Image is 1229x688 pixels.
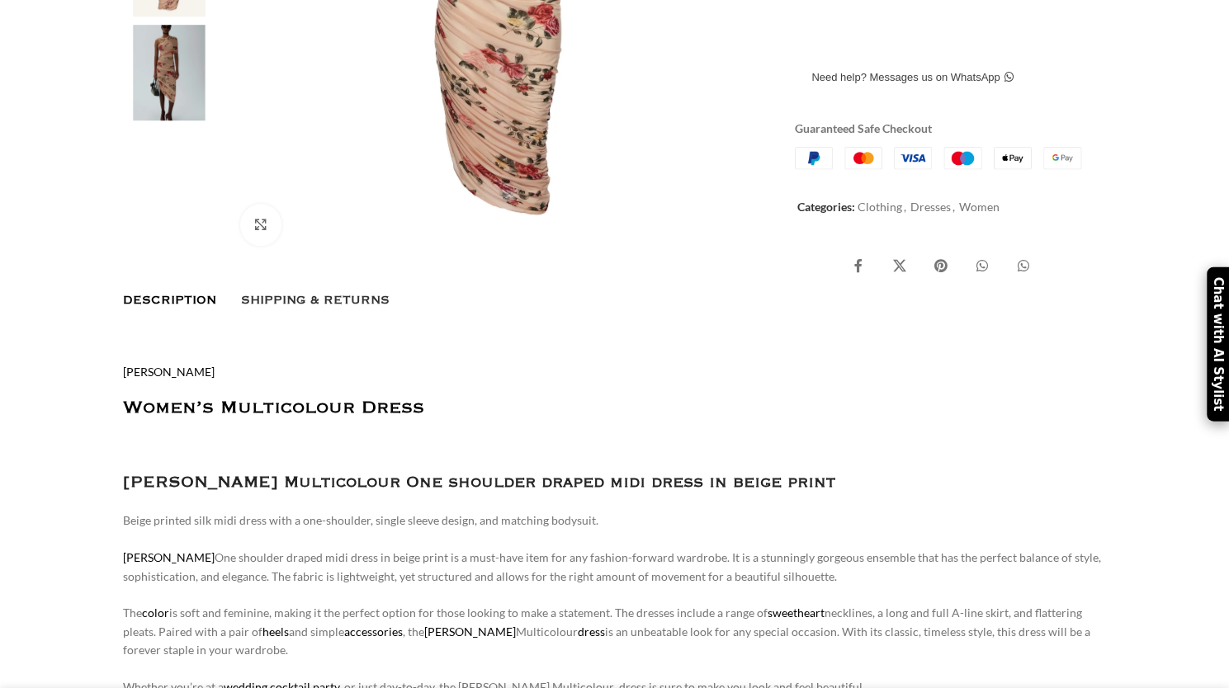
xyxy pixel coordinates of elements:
span: Shipping & Returns [241,291,390,309]
span: , [952,198,955,216]
a: accessories [344,624,403,639]
a: Facebook social link [842,250,875,283]
a: [PERSON_NAME] [123,550,215,564]
a: Dresses [910,200,951,214]
a: Women [959,200,1000,214]
img: guaranteed-safe-checkout-bordered.j [795,147,1081,170]
h3: [PERSON_NAME] Multicolour One shoulder draped midi dress in beige print [123,470,1107,496]
a: sweetheart [768,606,825,620]
a: WhatsApp social link [1007,250,1040,283]
strong: Guaranteed Safe Checkout [795,121,932,135]
a: Pinterest social link [924,250,957,283]
a: [PERSON_NAME] [424,624,516,639]
a: [PERSON_NAME] [123,365,215,379]
span: , [904,198,906,216]
a: Shipping & Returns [241,283,390,318]
a: dress [578,624,605,639]
span: Categories: [797,200,855,214]
img: Magda Butrym [119,25,220,121]
a: Need help? Messages us on WhatsApp [795,60,1029,95]
a: WhatsApp social link [966,250,999,283]
a: heels [262,624,289,639]
span: Description [123,291,216,309]
a: Clothing [858,200,902,214]
a: X social link [883,250,916,283]
strong: Women’s Multicolour Dress [123,402,424,414]
a: color [142,606,169,620]
a: Description [123,283,216,318]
